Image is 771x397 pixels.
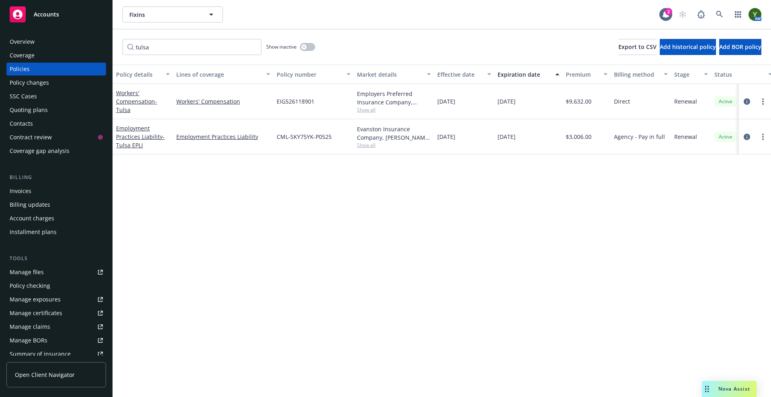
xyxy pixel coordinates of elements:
[6,117,106,130] a: Contacts
[498,97,516,106] span: [DATE]
[675,6,691,22] a: Start snowing
[6,266,106,279] a: Manage files
[10,35,35,48] div: Overview
[357,106,431,113] span: Show all
[6,185,106,197] a: Invoices
[10,226,57,238] div: Installment plans
[6,104,106,116] a: Quoting plans
[714,70,763,79] div: Status
[563,65,611,84] button: Premium
[10,63,30,75] div: Policies
[498,132,516,141] span: [DATE]
[614,97,630,106] span: Direct
[10,76,49,89] div: Policy changes
[10,90,37,103] div: SSC Cases
[702,381,757,397] button: Nova Assist
[6,90,106,103] a: SSC Cases
[6,76,106,89] a: Policy changes
[437,70,482,79] div: Effective date
[354,65,434,84] button: Market details
[10,145,69,157] div: Coverage gap analysis
[494,65,563,84] button: Expiration date
[742,132,752,142] a: circleInformation
[6,320,106,333] a: Manage claims
[6,293,106,306] a: Manage exposures
[566,70,599,79] div: Premium
[6,49,106,62] a: Coverage
[176,70,261,79] div: Lines of coverage
[277,132,332,141] span: CML-SKY75YK-P0525
[116,70,161,79] div: Policy details
[357,125,431,142] div: Evanston Insurance Company, [PERSON_NAME] Insurance, RT Specialty Insurance Services, LLC (RSG Sp...
[357,142,431,149] span: Show all
[10,307,62,320] div: Manage certificates
[173,65,273,84] button: Lines of coverage
[671,65,711,84] button: Stage
[718,98,734,105] span: Active
[718,385,750,392] span: Nova Assist
[10,131,52,144] div: Contract review
[15,371,75,379] span: Open Client Navigator
[10,279,50,292] div: Policy checking
[277,70,342,79] div: Policy number
[176,97,270,106] a: Workers' Compensation
[176,132,270,141] a: Employment Practices Liability
[719,39,761,55] button: Add BOR policy
[660,39,716,55] button: Add historical policy
[742,97,752,106] a: circleInformation
[718,133,734,140] span: Active
[6,254,106,263] div: Tools
[6,131,106,144] a: Contract review
[122,6,223,22] button: Fixins
[437,132,455,141] span: [DATE]
[266,43,297,50] span: Show inactive
[116,124,165,149] a: Employment Practices Liability
[618,43,657,51] span: Export to CSV
[10,185,31,197] div: Invoices
[10,266,44,279] div: Manage files
[6,173,106,181] div: Billing
[6,212,106,225] a: Account charges
[6,279,106,292] a: Policy checking
[6,307,106,320] a: Manage certificates
[498,70,551,79] div: Expiration date
[357,70,422,79] div: Market details
[434,65,494,84] button: Effective date
[618,39,657,55] button: Export to CSV
[674,70,699,79] div: Stage
[674,132,697,141] span: Renewal
[566,97,592,106] span: $9,632.00
[719,43,761,51] span: Add BOR policy
[693,6,709,22] a: Report a Bug
[6,334,106,347] a: Manage BORs
[129,10,199,19] span: Fixins
[749,8,761,21] img: photo
[357,90,431,106] div: Employers Preferred Insurance Company, Employers Insurance Group
[614,70,659,79] div: Billing method
[10,348,71,360] div: Summary of insurance
[10,198,50,211] div: Billing updates
[10,212,54,225] div: Account charges
[660,43,716,51] span: Add historical policy
[10,117,33,130] div: Contacts
[273,65,354,84] button: Policy number
[674,97,697,106] span: Renewal
[566,132,592,141] span: $3,006.00
[6,145,106,157] a: Coverage gap analysis
[758,97,768,106] a: more
[277,97,314,106] span: EIG526118901
[10,334,47,347] div: Manage BORs
[116,89,157,114] a: Workers' Compensation
[614,132,665,141] span: Agency - Pay in full
[10,320,50,333] div: Manage claims
[10,104,48,116] div: Quoting plans
[712,6,728,22] a: Search
[10,49,35,62] div: Coverage
[611,65,671,84] button: Billing method
[6,198,106,211] a: Billing updates
[10,293,61,306] div: Manage exposures
[34,11,59,18] span: Accounts
[6,348,106,360] a: Summary of insurance
[6,35,106,48] a: Overview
